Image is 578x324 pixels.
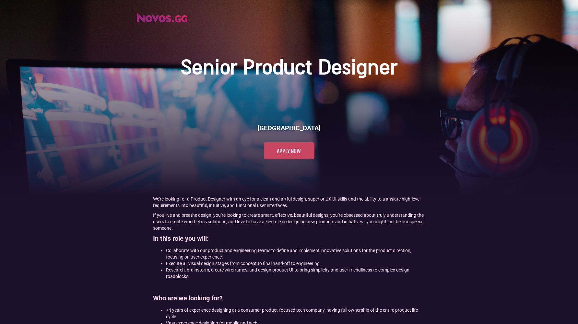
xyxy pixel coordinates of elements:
h6: [GEOGRAPHIC_DATA] [257,123,321,133]
p: We’re looking for a Product Designer with an eye for a clean and artful design, superior UX UI sk... [153,196,425,209]
li: +4 years of experience designing at a consumer product-focused tech company, having full ownershi... [166,307,425,320]
p: If you live and breathe design, you’re looking to create smart, effective, beautiful designs, you... [153,212,425,231]
li: Research, brainstorm, create wireframes, and design product UI to bring simplicity and user frien... [166,267,425,280]
li: Execute all visual design stages from concept to final hand-off to engineering. [166,260,425,267]
strong: In this role you will: [153,235,209,242]
strong: Who are we looking for? [153,294,223,302]
li: Collaborate with our product and engineering teams to define and implement innovative solutions f... [166,247,425,260]
h1: Senior Product Designer [181,56,397,81]
a: Apply now [264,142,314,159]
